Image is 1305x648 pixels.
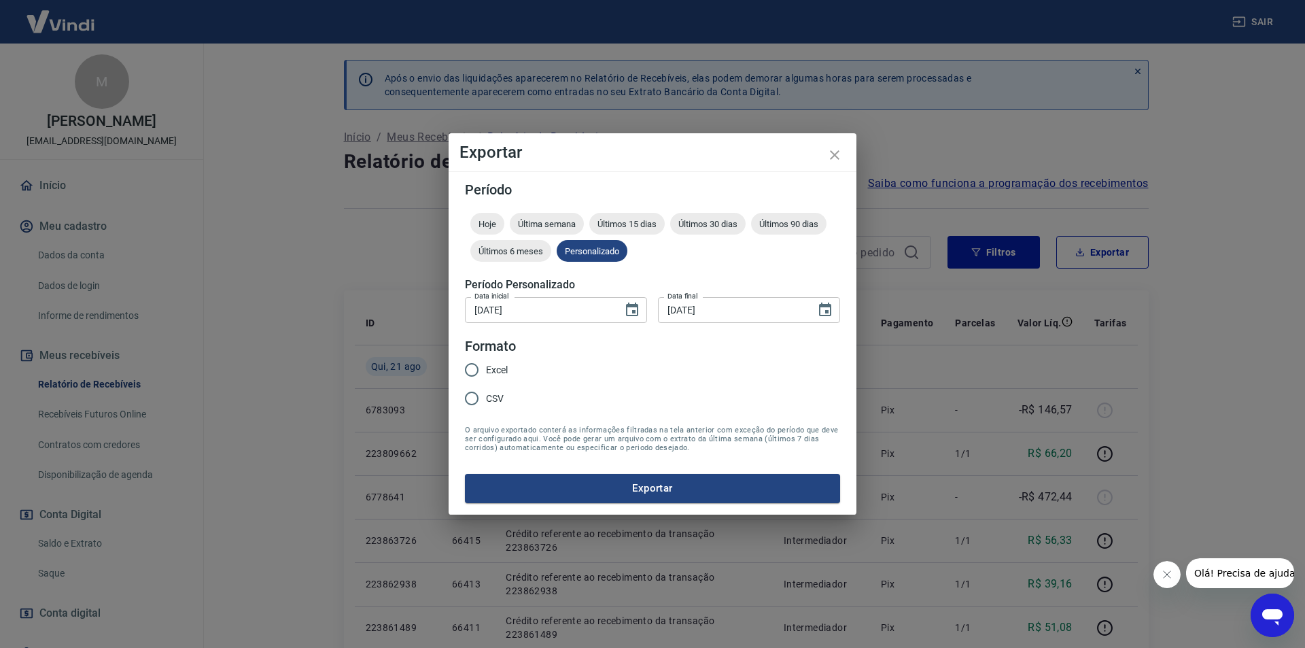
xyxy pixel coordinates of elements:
span: Últimos 90 dias [751,219,826,229]
span: CSV [486,392,504,406]
h5: Período [465,183,840,197]
span: Últimos 6 meses [470,246,551,256]
h5: Período Personalizado [465,278,840,292]
button: close [818,139,851,171]
button: Choose date, selected date is 20 de ago de 2025 [619,296,646,324]
span: Excel [486,363,508,377]
iframe: Mensagem da empresa [1186,558,1294,588]
input: DD/MM/YYYY [658,297,806,322]
label: Data inicial [474,291,509,301]
span: Hoje [470,219,504,229]
div: Hoje [470,213,504,235]
span: Última semana [510,219,584,229]
div: Últimos 6 meses [470,240,551,262]
iframe: Fechar mensagem [1153,561,1181,588]
button: Choose date, selected date is 22 de ago de 2025 [812,296,839,324]
span: Últimos 15 dias [589,219,665,229]
div: Últimos 15 dias [589,213,665,235]
label: Data final [667,291,698,301]
h4: Exportar [459,144,846,160]
span: Últimos 30 dias [670,219,746,229]
div: Últimos 30 dias [670,213,746,235]
iframe: Botão para abrir a janela de mensagens [1251,594,1294,637]
div: Última semana [510,213,584,235]
span: Olá! Precisa de ajuda? [8,10,114,20]
button: Exportar [465,474,840,502]
div: Últimos 90 dias [751,213,826,235]
span: Personalizado [557,246,627,256]
div: Personalizado [557,240,627,262]
input: DD/MM/YYYY [465,297,613,322]
legend: Formato [465,337,516,356]
span: O arquivo exportado conterá as informações filtradas na tela anterior com exceção do período que ... [465,426,840,452]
